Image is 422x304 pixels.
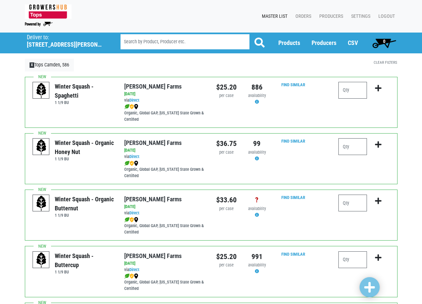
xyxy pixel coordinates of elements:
img: leaf-e5c59151409436ccce96b2ca1b28e03c.png [124,273,130,279]
a: Find Similar [281,139,305,144]
div: [DATE] [124,260,206,267]
div: $25.20 [216,251,237,262]
a: Clear Filters [374,60,397,65]
input: Qty [338,195,367,211]
a: 0 [369,36,399,50]
img: leaf-e5c59151409436ccce96b2ca1b28e03c.png [124,104,130,109]
span: availability [248,93,266,98]
div: $36.75 [216,138,237,149]
a: Master List [256,10,290,23]
div: 991 [247,251,267,262]
div: [DATE] [124,91,206,97]
a: Products [278,39,300,46]
a: Logout [373,10,397,23]
div: per case [216,149,237,156]
div: $33.60 [216,195,237,205]
div: via [124,210,206,216]
a: [PERSON_NAME] Farms [124,83,182,90]
a: Direct [129,154,139,159]
a: Find Similar [281,195,305,200]
img: safety-e55c860ca8c00a9c171001a62a92dabd.png [130,217,134,222]
span: availability [248,262,266,267]
div: ? [247,195,267,205]
div: per case [216,206,237,212]
span: 0 [383,39,385,44]
h6: 1 1/9 BU [55,156,114,161]
a: CSV [348,39,358,46]
a: Settings [346,10,373,23]
span: Tops Camden, 586 (9554 Harden Blvd, Camden, NY 13316, USA) [27,33,108,48]
h6: 1 1/9 BU [55,213,114,218]
img: safety-e55c860ca8c00a9c171001a62a92dabd.png [130,104,134,109]
div: Organic, Global GAP, [US_STATE] State Grown & Certified [124,216,206,236]
div: via [124,97,206,104]
img: placeholder-variety-43d6402dacf2d531de610a020419775a.svg [33,252,50,268]
div: Winter Squash - Organic Honey Nut [55,138,114,156]
a: [PERSON_NAME] Farms [124,252,182,259]
a: [PERSON_NAME] Farms [124,196,182,203]
div: Organic, Global GAP, [US_STATE] State Grown & Certified [124,160,206,179]
a: Direct [129,98,139,103]
a: Direct [129,210,139,215]
img: safety-e55c860ca8c00a9c171001a62a92dabd.png [130,161,134,166]
input: Qty [338,138,367,155]
img: placeholder-variety-43d6402dacf2d531de610a020419775a.svg [33,195,50,212]
span: availability [248,206,266,211]
img: Powered by Big Wheelbarrow [25,22,53,27]
h6: 1 1/9 BU [55,100,114,105]
div: 99 [247,138,267,149]
div: via [124,267,206,273]
a: Producers [314,10,346,23]
img: map_marker-0e94453035b3232a4d21701695807de9.png [134,217,138,222]
a: Find Similar [281,82,305,87]
a: Producers [312,39,336,46]
a: [PERSON_NAME] Farms [124,139,182,146]
h6: 1 1/9 BU [55,269,114,274]
img: safety-e55c860ca8c00a9c171001a62a92dabd.png [130,273,134,279]
input: Search by Product, Producer etc. [121,34,249,49]
div: Winter Squash - Buttercup [55,251,114,269]
div: [DATE] [124,147,206,154]
img: leaf-e5c59151409436ccce96b2ca1b28e03c.png [124,217,130,222]
span: X [30,62,35,68]
div: Winter Squash - Spaghetti [55,82,114,100]
div: Winter Squash - Organic Butternut [55,195,114,213]
img: placeholder-variety-43d6402dacf2d531de610a020419775a.svg [33,82,50,99]
div: $25.20 [216,82,237,93]
a: Find Similar [281,252,305,257]
img: map_marker-0e94453035b3232a4d21701695807de9.png [134,161,138,166]
h5: [STREET_ADDRESS][PERSON_NAME] [27,41,103,48]
a: XTops Camden, 586 [25,59,74,71]
div: Organic, Global GAP, [US_STATE] State Grown & Certified [124,104,206,123]
img: map_marker-0e94453035b3232a4d21701695807de9.png [134,273,138,279]
span: availability [248,150,266,155]
div: [DATE] [124,204,206,210]
input: Qty [338,251,367,268]
a: Direct [129,267,139,272]
div: 886 [247,82,267,93]
img: placeholder-variety-43d6402dacf2d531de610a020419775a.svg [33,139,50,155]
div: per case [216,262,237,268]
img: leaf-e5c59151409436ccce96b2ca1b28e03c.png [124,161,130,166]
p: Deliver to: [27,34,103,41]
a: Orders [290,10,314,23]
img: map_marker-0e94453035b3232a4d21701695807de9.png [134,104,138,109]
div: via [124,154,206,160]
div: per case [216,93,237,99]
input: Qty [338,82,367,99]
div: Organic, Global GAP, [US_STATE] State Grown & Certified [124,273,206,292]
img: 279edf242af8f9d49a69d9d2afa010fb.png [25,4,72,19]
